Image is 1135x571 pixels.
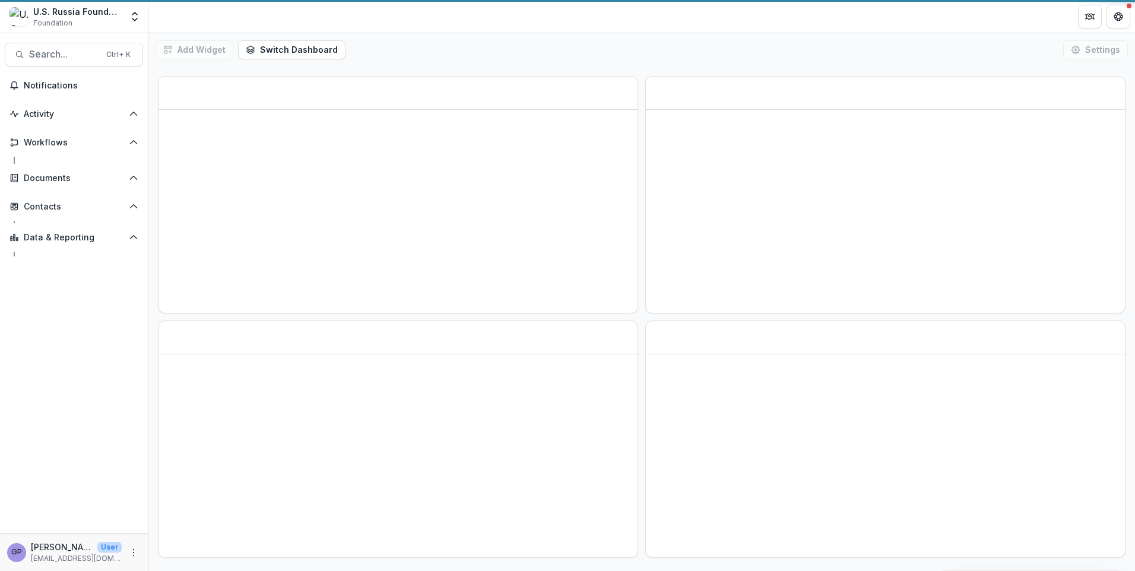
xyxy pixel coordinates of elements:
[5,133,143,152] button: Open Workflows
[5,228,143,247] button: Open Data & Reporting
[1078,5,1102,28] button: Partners
[97,542,122,553] p: User
[11,548,22,556] div: Gennady Podolny
[24,233,124,243] span: Data & Reporting
[238,40,345,59] button: Switch Dashboard
[33,18,72,28] span: Foundation
[126,545,141,560] button: More
[24,173,124,183] span: Documents
[33,5,122,18] div: U.S. Russia Foundation
[1063,40,1128,59] button: Settings
[5,43,143,66] button: Search...
[24,202,124,212] span: Contacts
[5,197,143,216] button: Open Contacts
[156,40,233,59] button: Add Widget
[1107,5,1130,28] button: Get Help
[153,8,204,25] nav: breadcrumb
[31,541,93,553] p: [PERSON_NAME]
[29,49,99,60] span: Search...
[24,109,124,119] span: Activity
[31,553,122,564] p: [EMAIL_ADDRESS][DOMAIN_NAME]
[126,5,143,28] button: Open entity switcher
[5,76,143,95] button: Notifications
[9,7,28,26] img: U.S. Russia Foundation
[5,104,143,123] button: Open Activity
[5,169,143,188] button: Open Documents
[104,48,133,61] div: Ctrl + K
[24,138,124,148] span: Workflows
[24,81,138,91] span: Notifications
